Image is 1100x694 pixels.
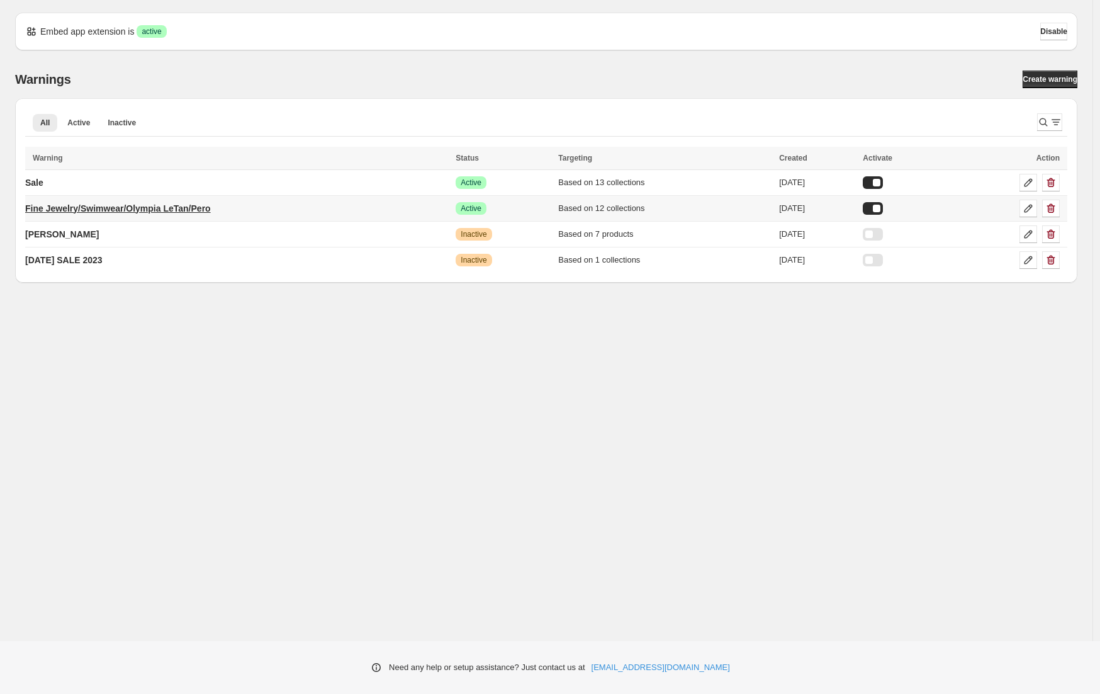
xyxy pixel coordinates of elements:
[40,25,134,38] p: Embed app extension is
[779,154,807,162] span: Created
[592,661,730,674] a: [EMAIL_ADDRESS][DOMAIN_NAME]
[25,173,43,193] a: Sale
[25,176,43,189] p: Sale
[461,255,486,265] span: Inactive
[1023,74,1077,84] span: Create warning
[456,154,479,162] span: Status
[25,228,99,241] p: [PERSON_NAME]
[558,228,772,241] div: Based on 7 products
[863,154,892,162] span: Activate
[25,254,103,266] p: [DATE] SALE 2023
[1040,26,1067,37] span: Disable
[108,118,136,128] span: Inactive
[25,202,211,215] p: Fine Jewelry/Swimwear/Olympia LeTan/Pero
[779,228,855,241] div: [DATE]
[558,202,772,215] div: Based on 12 collections
[15,72,71,87] h2: Warnings
[25,198,211,219] a: Fine Jewelry/Swimwear/Olympia LeTan/Pero
[461,229,486,239] span: Inactive
[779,254,855,266] div: [DATE]
[779,176,855,189] div: [DATE]
[67,118,90,128] span: Active
[558,176,772,189] div: Based on 13 collections
[25,224,99,244] a: [PERSON_NAME]
[558,254,772,266] div: Based on 1 collections
[40,118,50,128] span: All
[558,154,592,162] span: Targeting
[1037,113,1062,131] button: Search and filter results
[1036,154,1060,162] span: Action
[25,250,103,270] a: [DATE] SALE 2023
[1040,23,1067,40] button: Disable
[1023,71,1077,88] a: Create warning
[142,26,161,37] span: active
[461,203,481,213] span: Active
[33,154,63,162] span: Warning
[461,178,481,188] span: Active
[779,202,855,215] div: [DATE]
